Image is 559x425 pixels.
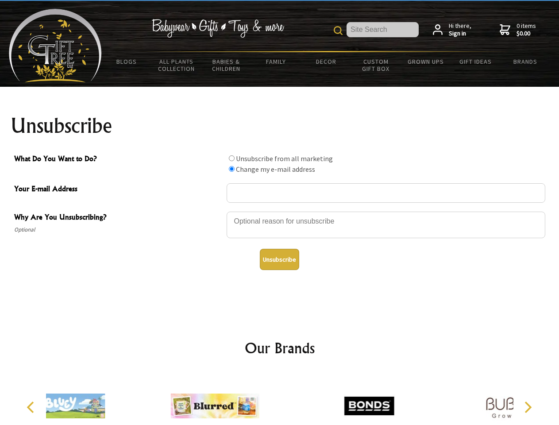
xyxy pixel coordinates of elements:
[102,52,152,71] a: BLOGS
[517,30,536,38] strong: $0.00
[449,22,471,38] span: Hi there,
[236,165,315,174] label: Change my e-mail address
[9,9,102,82] img: Babyware - Gifts - Toys and more...
[301,52,351,71] a: Decor
[11,115,549,136] h1: Unsubscribe
[227,212,545,238] textarea: Why Are You Unsubscribing?
[451,52,501,71] a: Gift Ideas
[152,52,202,78] a: All Plants Collection
[433,22,471,38] a: Hi there,Sign in
[351,52,401,78] a: Custom Gift Box
[18,337,542,359] h2: Our Brands
[501,52,551,71] a: Brands
[236,154,333,163] label: Unsubscribe from all marketing
[251,52,301,71] a: Family
[14,153,222,166] span: What Do You Want to Do?
[401,52,451,71] a: Grown Ups
[151,19,284,38] img: Babywear - Gifts - Toys & more
[449,30,471,38] strong: Sign in
[229,155,235,161] input: What Do You Want to Do?
[517,22,536,38] span: 0 items
[229,166,235,172] input: What Do You Want to Do?
[22,398,42,417] button: Previous
[14,212,222,224] span: Why Are You Unsubscribing?
[347,22,419,37] input: Site Search
[260,249,299,270] button: Unsubscribe
[14,183,222,196] span: Your E-mail Address
[518,398,537,417] button: Next
[227,183,545,203] input: Your E-mail Address
[334,26,343,35] img: product search
[14,224,222,235] span: Optional
[500,22,536,38] a: 0 items$0.00
[201,52,251,78] a: Babies & Children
